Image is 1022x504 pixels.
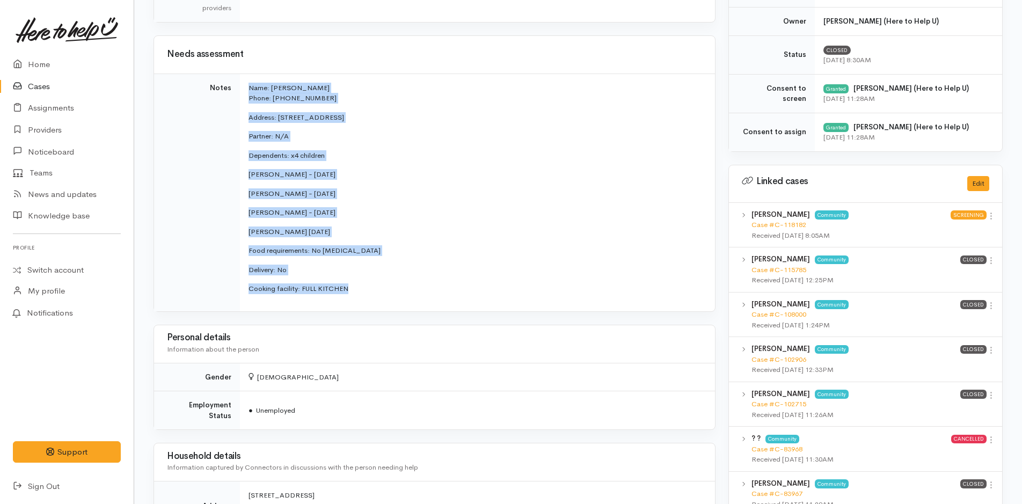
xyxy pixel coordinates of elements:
span: Screening [951,210,987,219]
div: [DATE] 11:28AM [823,93,989,104]
a: Case #C-102715 [751,399,806,408]
span: ● [249,406,253,415]
h3: Household details [167,451,702,462]
div: Received [DATE] 11:30AM [751,454,951,465]
div: Received [DATE] 12:33PM [751,364,960,375]
b: [PERSON_NAME] [751,254,810,264]
span: Closed [960,390,987,398]
b: [PERSON_NAME] [751,344,810,353]
a: Case #C-118182 [751,220,806,229]
span: Information captured by Connectors in discussions with the person needing help [167,463,418,472]
span: Closed [960,300,987,309]
p: Delivery: No [249,265,702,275]
button: Edit [967,176,989,192]
b: [PERSON_NAME] [751,210,810,219]
span: Unemployed [249,406,295,415]
td: Notes [154,74,240,311]
div: [DATE] 8:30AM [823,55,989,65]
p: Partner: N/A [249,131,702,142]
span: Cancelled [951,435,987,443]
b: [PERSON_NAME] [751,300,810,309]
span: Community [815,390,849,398]
div: Granted [823,84,849,93]
p: Dependents: x4 children [249,150,702,161]
span: [DEMOGRAPHIC_DATA] [249,372,339,382]
p: [PERSON_NAME] [DATE] [249,227,702,237]
p: Food requirements: No [MEDICAL_DATA] [249,245,702,256]
span: Community [815,345,849,354]
h3: Personal details [167,333,702,343]
b: [PERSON_NAME] (Here to Help U) [853,84,969,93]
span: Closed [960,255,987,264]
p: [PERSON_NAME] - [DATE] [249,169,702,180]
div: [DATE] 11:28AM [823,132,989,143]
a: Case #C-83967 [751,489,802,498]
p: [PERSON_NAME] - [DATE] [249,188,702,199]
b: [PERSON_NAME] [751,479,810,488]
td: Consent to assign [729,113,815,151]
div: Granted [823,123,849,132]
span: Information about the person [167,345,259,354]
div: Received [DATE] 8:05AM [751,230,951,241]
p: Cooking facility: FULL KITCHEN [249,283,702,294]
span: Community [815,255,849,264]
p: Address: [STREET_ADDRESS] [249,112,702,123]
b: [PERSON_NAME] [751,389,810,398]
h3: Linked cases [742,176,954,187]
b: ? ? [751,434,761,443]
a: Case #C-83968 [751,444,802,454]
span: Closed [960,479,987,488]
span: Community [815,300,849,309]
p: Name: [PERSON_NAME] Phone: [PHONE_NUMBER] [249,83,702,104]
td: Consent to screen [729,74,815,113]
a: Case #C-108000 [751,310,806,319]
b: [PERSON_NAME] (Here to Help U) [823,17,939,26]
h6: Profile [13,240,121,255]
a: Case #C-102906 [751,355,806,364]
h3: Needs assessment [167,49,702,60]
b: [PERSON_NAME] (Here to Help U) [853,122,969,132]
button: Support [13,441,121,463]
td: Owner [729,8,815,36]
div: Received [DATE] 11:26AM [751,410,960,420]
span: Community [815,210,849,219]
div: Received [DATE] 12:25PM [751,275,960,286]
span: Closed [960,345,987,354]
span: Community [815,479,849,488]
td: Gender [154,363,240,391]
div: Received [DATE] 1:24PM [751,320,960,331]
p: [PERSON_NAME] - [DATE] [249,207,702,218]
a: Case #C-115785 [751,265,806,274]
td: Status [729,35,815,74]
td: Employment Status [154,391,240,430]
span: Community [765,435,799,443]
span: Closed [823,46,851,54]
